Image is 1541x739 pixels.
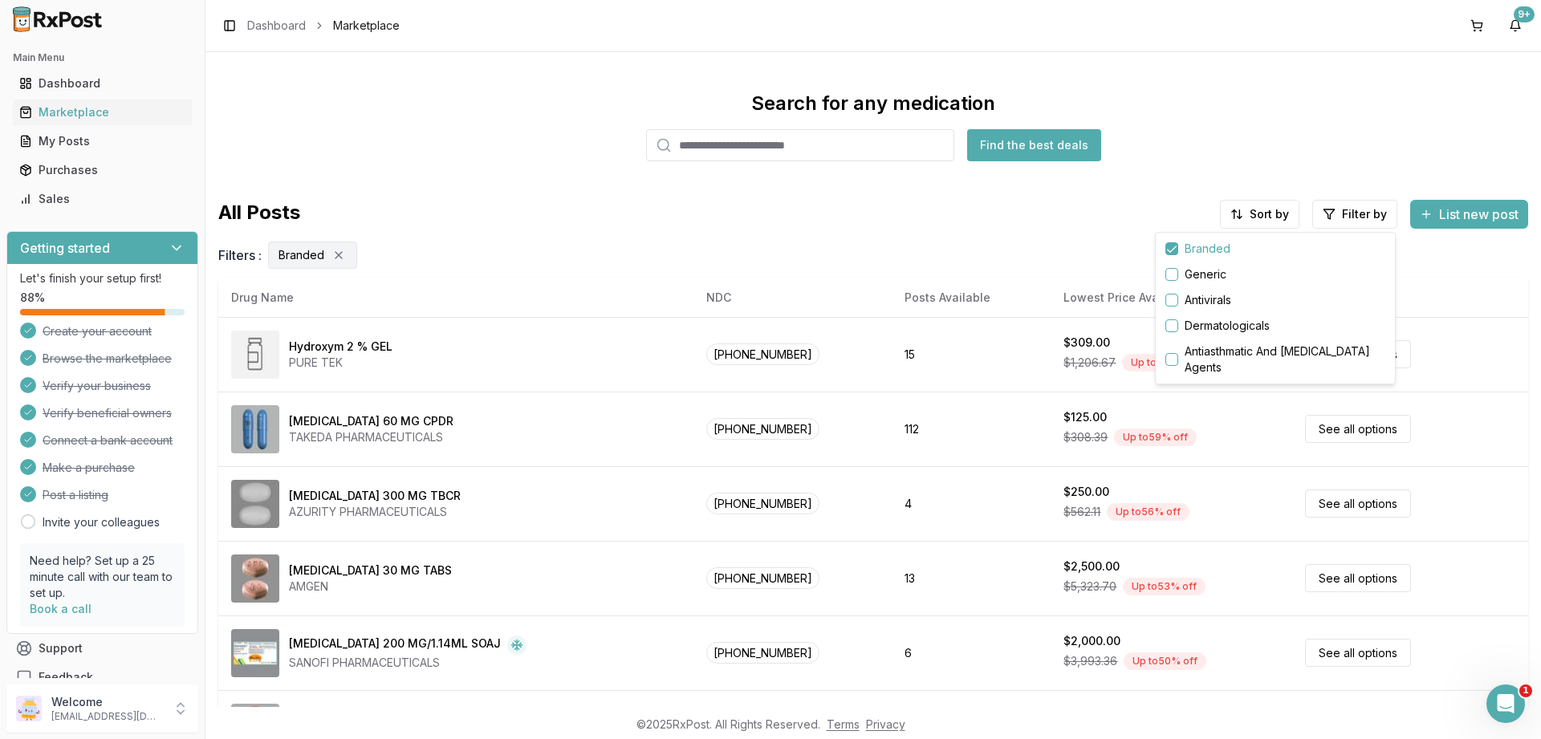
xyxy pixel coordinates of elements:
[1519,684,1532,697] span: 1
[1185,318,1270,334] label: Dermatologicals
[1185,266,1226,282] label: Generic
[1185,241,1230,257] label: Branded
[1185,292,1231,308] label: Antivirals
[1486,684,1525,723] iframe: Intercom live chat
[1185,343,1385,376] label: Antiasthmatic And [MEDICAL_DATA] Agents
